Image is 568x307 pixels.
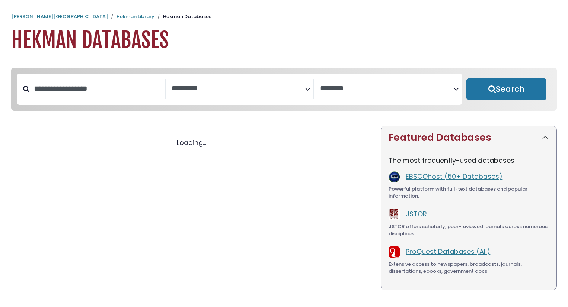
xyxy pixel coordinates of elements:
[11,13,108,20] a: [PERSON_NAME][GEOGRAPHIC_DATA]
[11,13,557,20] nav: breadcrumb
[389,185,549,200] div: Powerful platform with full-text databases and popular information.
[172,85,305,93] textarea: Search
[406,209,427,219] a: JSTOR
[389,223,549,237] div: JSTOR offers scholarly, peer-reviewed journals across numerous disciplines.
[406,247,490,256] a: ProQuest Databases (All)
[389,155,549,165] p: The most frequently-used databases
[406,172,502,181] a: EBSCOhost (50+ Databases)
[154,13,211,20] li: Hekman Databases
[11,68,557,111] nav: Search filters
[11,28,557,53] h1: Hekman Databases
[29,83,165,95] input: Search database by title or keyword
[320,85,453,93] textarea: Search
[381,126,556,149] button: Featured Databases
[389,261,549,275] div: Extensive access to newspapers, broadcasts, journals, dissertations, ebooks, government docs.
[117,13,154,20] a: Hekman Library
[466,78,546,100] button: Submit for Search Results
[11,138,372,148] div: Loading...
